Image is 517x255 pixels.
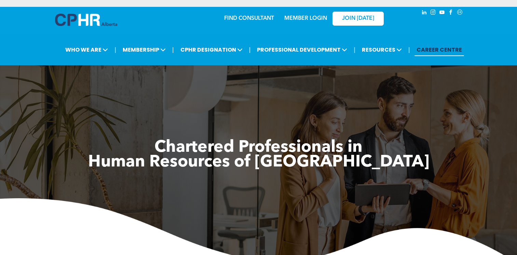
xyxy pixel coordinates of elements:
span: PROFESSIONAL DEVELOPMENT [255,43,349,56]
a: CAREER CENTRE [414,43,464,56]
a: FIND CONSULTANT [224,16,274,21]
li: | [249,43,251,57]
span: WHO WE ARE [63,43,110,56]
li: | [408,43,410,57]
a: JOIN [DATE] [332,12,384,26]
a: facebook [447,9,455,18]
a: youtube [438,9,446,18]
span: MEMBERSHIP [121,43,168,56]
a: instagram [430,9,437,18]
li: | [172,43,174,57]
a: MEMBER LOGIN [284,16,327,21]
span: RESOURCES [360,43,404,56]
li: | [114,43,116,57]
a: linkedin [421,9,428,18]
li: | [354,43,355,57]
a: Social network [456,9,464,18]
span: Chartered Professionals in [154,139,363,156]
img: A blue and white logo for cp alberta [55,14,117,26]
span: CPHR DESIGNATION [178,43,245,56]
span: Human Resources of [GEOGRAPHIC_DATA] [88,154,429,171]
span: JOIN [DATE] [342,15,374,22]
